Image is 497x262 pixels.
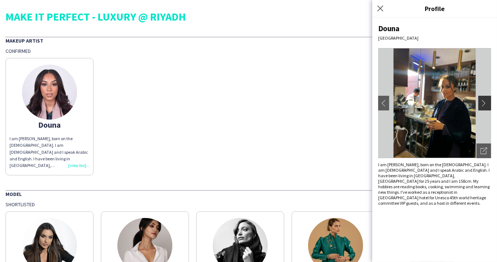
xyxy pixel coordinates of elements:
[372,4,497,13] h3: Profile
[378,23,491,33] div: Douna
[6,11,491,22] div: MAKE IT PERFECT - LUXURY @ RIYADH
[378,35,491,41] div: [GEOGRAPHIC_DATA]
[22,65,77,120] img: thumb-f54d2b6c-fce9-4c1c-8d8a-1685f4857511.jpg
[476,143,491,158] div: Open photos pop-in
[10,135,89,169] div: I am [PERSON_NAME], born on the [DEMOGRAPHIC_DATA]. I am [DEMOGRAPHIC_DATA] and I speak Arabic an...
[6,190,491,197] div: Model
[378,162,491,206] div: I am [PERSON_NAME], born on the [DEMOGRAPHIC_DATA]. I am [DEMOGRAPHIC_DATA] and I speak Arabic an...
[6,37,491,44] div: Makeup Artist
[10,121,89,128] div: Douna
[6,201,491,208] div: Shortlisted
[378,48,491,158] img: Crew avatar or photo
[6,48,491,54] div: Confirmed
